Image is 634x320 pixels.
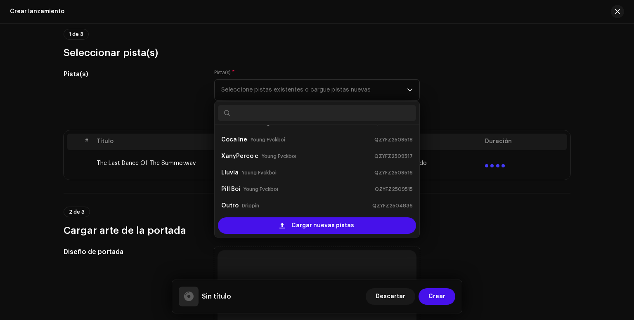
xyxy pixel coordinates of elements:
[218,148,416,165] li: XanyPerco c
[221,150,258,163] strong: XanyPerco c
[202,292,231,301] h5: Sin título
[244,185,278,193] small: Young Fvckboi
[218,165,416,181] li: Lluvia
[376,288,405,305] span: Descartar
[374,136,413,144] small: QZYFZ2509518
[407,80,413,100] div: dropdown trigger
[242,202,259,210] small: Drippin
[419,288,455,305] button: Crear
[262,152,296,160] small: Young Fvckboi
[372,202,413,210] small: QZYFZ2504836
[374,169,413,177] small: QZYFZ2509516
[221,199,239,212] strong: Outro
[291,217,354,234] span: Cargar nuevas pistas
[221,80,407,100] span: Seleccione pistas existentes o cargue pistas nuevas
[214,69,235,76] label: Pista(s)
[242,169,277,177] small: Young Fvckboi
[93,134,225,150] th: Título
[64,224,570,237] h3: Cargar arte de la portada
[375,185,413,193] small: QZYFZ2509515
[482,134,567,150] th: Duración
[428,288,445,305] span: Crear
[221,133,247,146] strong: Coca Ine
[221,166,239,179] strong: Lluvia
[396,134,482,150] th: ISRC
[64,69,201,79] h5: Pista(s)
[221,183,240,196] strong: Pill Boi
[374,152,413,160] small: QZYFZ2509517
[64,46,570,59] h3: Seleccionar pista(s)
[218,198,416,214] li: Outro
[251,136,285,144] small: Young Fvckboi
[93,150,225,176] td: The Last Dance Of The Summer.wav
[366,288,415,305] button: Descartar
[218,181,416,198] li: Pill Boi
[218,132,416,148] li: Coca Ine
[64,247,201,257] h5: Diseño de portada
